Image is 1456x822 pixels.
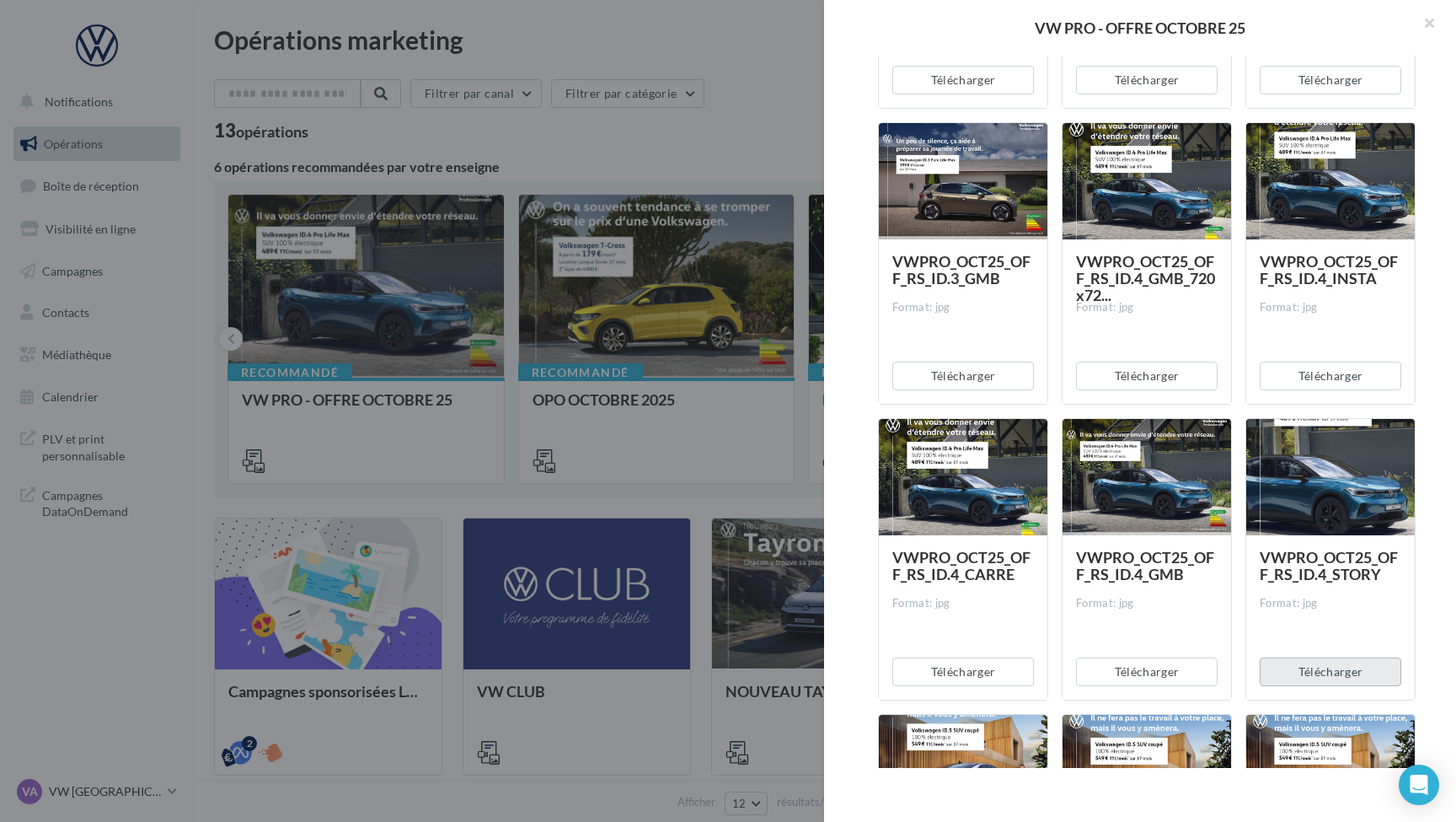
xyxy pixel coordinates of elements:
button: Télécharger [1260,658,1401,686]
div: Open Intercom Messenger [1399,765,1439,805]
button: Télécharger [1076,66,1218,94]
span: VWPRO_OCT25_OFF_RS_ID.4_GMB_720x72... [1076,252,1215,304]
div: Format: jpg [1076,300,1218,315]
button: Télécharger [1260,66,1401,94]
div: Format: jpg [1260,300,1401,315]
div: Format: jpg [892,596,1034,611]
div: Format: jpg [1260,596,1401,611]
button: Télécharger [892,362,1034,390]
button: Télécharger [892,66,1034,94]
span: VWPRO_OCT25_OFF_RS_ID.3_GMB [892,252,1030,287]
div: VW PRO - OFFRE OCTOBRE 25 [851,20,1429,35]
div: Format: jpg [892,300,1034,315]
span: VWPRO_OCT25_OFF_RS_ID.4_CARRE [892,548,1030,583]
span: VWPRO_OCT25_OFF_RS_ID.4_INSTA [1260,252,1398,287]
div: Format: jpg [1076,596,1218,611]
button: Télécharger [1076,658,1218,686]
button: Télécharger [1260,362,1401,390]
button: Télécharger [1076,362,1218,390]
button: Télécharger [892,658,1034,686]
span: VWPRO_OCT25_OFF_RS_ID.4_GMB [1076,548,1214,583]
span: VWPRO_OCT25_OFF_RS_ID.4_STORY [1260,548,1398,583]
